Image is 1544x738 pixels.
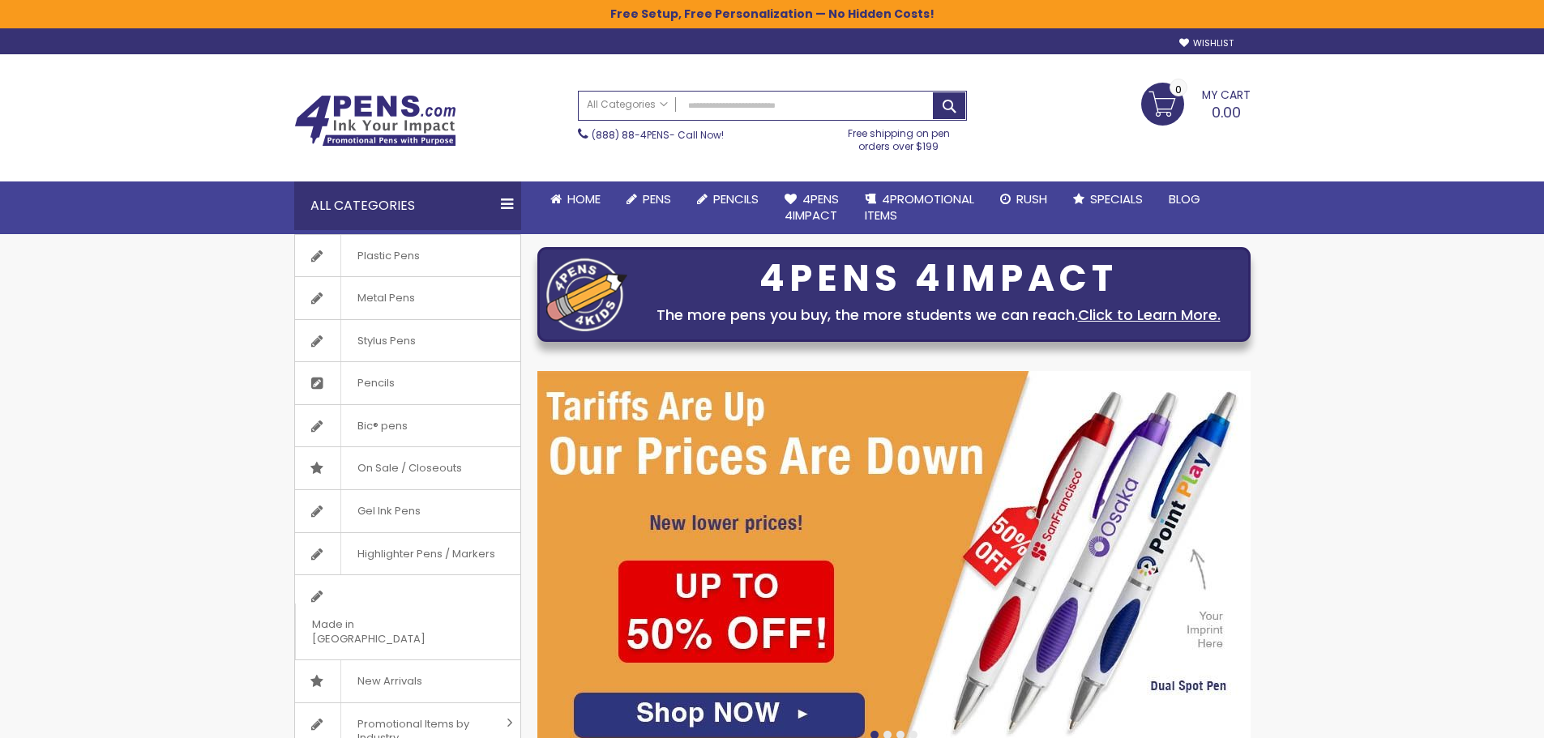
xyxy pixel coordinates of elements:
a: Home [537,181,614,217]
a: 4PROMOTIONALITEMS [852,181,987,234]
span: Rush [1016,190,1047,207]
span: Specials [1090,190,1143,207]
div: 4PENS 4IMPACT [635,262,1242,296]
span: On Sale / Closeouts [340,447,478,489]
span: New Arrivals [340,660,438,702]
a: Pencils [684,181,772,217]
span: - Call Now! [592,128,724,142]
span: Home [567,190,601,207]
span: 4Pens 4impact [785,190,839,224]
a: On Sale / Closeouts [295,447,520,489]
span: Bic® pens [340,405,424,447]
a: Rush [987,181,1060,217]
span: Pencils [340,362,411,404]
img: 4Pens Custom Pens and Promotional Products [294,95,456,147]
div: All Categories [294,181,521,230]
span: 4PROMOTIONAL ITEMS [865,190,974,224]
a: (888) 88-4PENS [592,128,669,142]
a: All Categories [579,92,676,118]
a: Highlighter Pens / Markers [295,533,520,575]
a: Metal Pens [295,277,520,319]
span: Made in [GEOGRAPHIC_DATA] [295,604,480,659]
a: Click to Learn More. [1078,305,1221,325]
div: The more pens you buy, the more students we can reach. [635,304,1242,326]
a: Made in [GEOGRAPHIC_DATA] [295,575,520,659]
a: Plastic Pens [295,235,520,277]
a: 4Pens4impact [772,181,852,234]
span: 0.00 [1212,102,1241,122]
span: 0 [1175,82,1182,97]
span: Plastic Pens [340,235,436,277]
a: Pencils [295,362,520,404]
span: Gel Ink Pens [340,490,437,532]
span: All Categories [587,98,668,111]
a: New Arrivals [295,660,520,702]
span: Blog [1169,190,1200,207]
span: Pencils [713,190,759,207]
a: Blog [1156,181,1213,217]
div: Free shipping on pen orders over $199 [831,121,967,153]
a: Gel Ink Pens [295,490,520,532]
a: Wishlist [1179,37,1234,49]
a: Bic® pens [295,405,520,447]
img: four_pen_logo.png [546,258,627,331]
span: Metal Pens [340,277,431,319]
span: Pens [643,190,671,207]
span: Highlighter Pens / Markers [340,533,511,575]
a: 0.00 0 [1141,83,1251,123]
span: Stylus Pens [340,320,432,362]
a: Specials [1060,181,1156,217]
a: Stylus Pens [295,320,520,362]
a: Pens [614,181,684,217]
